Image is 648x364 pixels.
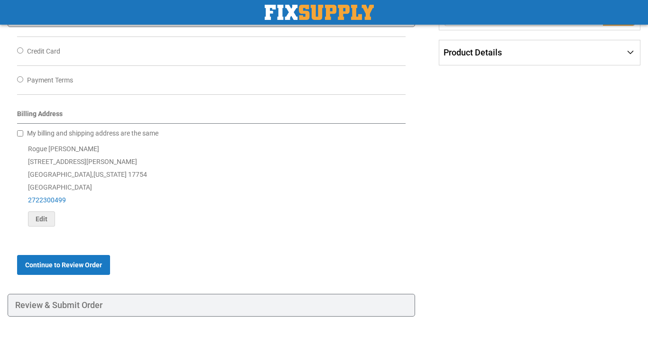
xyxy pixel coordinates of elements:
img: Fix Industrial Supply [265,5,374,20]
span: Edit [36,215,47,223]
span: Credit Card [27,47,60,55]
span: [US_STATE] [93,171,127,178]
span: Product Details [444,47,502,57]
a: 2722300499 [28,196,66,204]
a: store logo [265,5,374,20]
div: Billing Address [17,109,406,124]
div: Rogue [PERSON_NAME] [STREET_ADDRESS][PERSON_NAME] [GEOGRAPHIC_DATA] , 17754 [GEOGRAPHIC_DATA] [17,143,406,227]
span: Continue to Review Order [25,261,102,269]
button: Continue to Review Order [17,255,110,275]
span: Payment Terms [27,76,73,84]
button: Edit [28,211,55,227]
span: My billing and shipping address are the same [27,129,158,137]
div: Review & Submit Order [8,294,415,317]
